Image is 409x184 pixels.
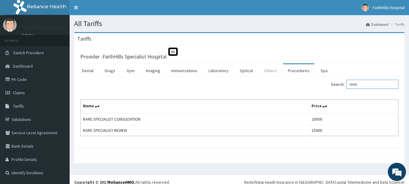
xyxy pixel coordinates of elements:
li: Tariffs [389,22,404,27]
h3: Tariffs [77,36,91,42]
a: Procedures [283,64,314,77]
a: Imaging [141,64,165,77]
div: Minimize live chat window [99,3,114,18]
th: Price [309,100,398,114]
th: Name [81,100,309,114]
img: User Image [361,4,369,12]
td: 15000 [309,125,398,136]
img: d_794563401_company_1708531726252_794563401 [11,30,25,45]
td: RARE SPECIALIST CONSULTATION [81,113,309,125]
td: 20000 [309,113,398,125]
img: User Image [3,18,17,32]
span: Claims [13,90,25,95]
input: Search: [346,80,398,89]
a: Optical [235,64,258,77]
span: St [168,48,178,56]
a: Dashboard [366,22,388,27]
h1: All Tariffs [74,20,404,28]
span: Dashboard [13,63,33,69]
a: Gym [122,64,140,77]
a: Online [21,33,36,37]
label: Search: [331,80,398,89]
a: Immunizations [167,64,202,77]
a: Spa [316,64,332,77]
a: Drugs [100,64,120,77]
span: FaithHills Hospital [373,5,404,10]
a: Others [259,64,282,77]
div: Chat with us now [31,34,102,42]
p: FaithHills Hospital [21,25,64,30]
a: Dental [77,64,98,77]
span: Tariffs [13,103,24,109]
h3: Provider - FaithHills Specialist Hospital [80,54,167,59]
td: RARE SPECIALIST REVIEW [81,125,309,136]
span: We're online! [35,54,84,115]
textarea: Type your message and hit 'Enter' [3,121,115,142]
a: Laboratory [204,64,233,77]
span: Switch Providers [13,50,44,55]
